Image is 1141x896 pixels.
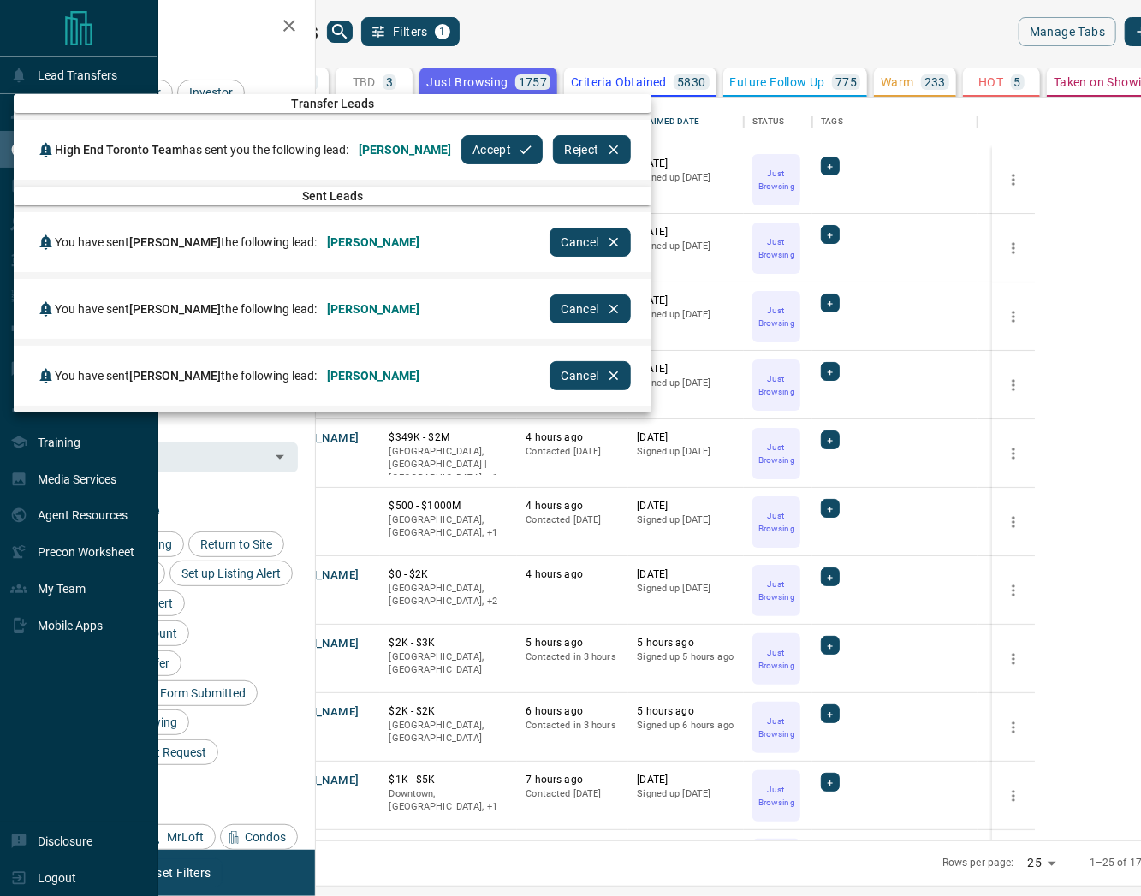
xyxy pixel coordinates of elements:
button: Accept [461,135,543,164]
span: [PERSON_NAME] [129,235,221,249]
span: [PERSON_NAME] [129,369,221,383]
span: [PERSON_NAME] [327,302,419,316]
span: Transfer Leads [14,97,651,110]
span: [PERSON_NAME] [359,143,451,157]
span: [PERSON_NAME] [327,369,419,383]
span: [PERSON_NAME] [129,302,221,316]
button: Reject [553,135,630,164]
span: has sent you the following lead: [55,143,348,157]
span: You have sent the following lead: [55,302,317,316]
span: Sent Leads [14,189,651,203]
button: Cancel [550,228,630,257]
span: High End Toronto Team [55,143,182,157]
span: [PERSON_NAME] [327,235,419,249]
span: You have sent the following lead: [55,369,317,383]
button: Cancel [550,361,630,390]
button: Cancel [550,294,630,323]
span: You have sent the following lead: [55,235,317,249]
